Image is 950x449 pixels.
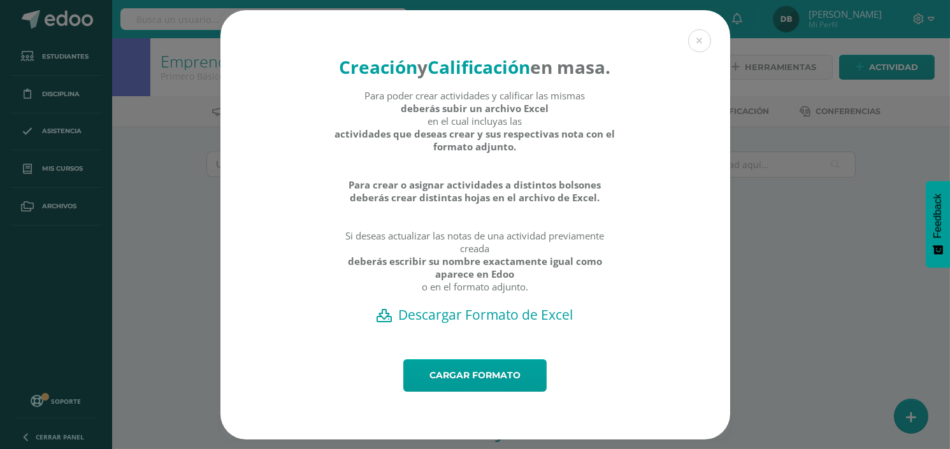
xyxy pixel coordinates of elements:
[334,55,616,79] h4: en masa.
[334,89,616,306] div: Para poder crear actividades y calificar las mismas en el cual incluyas las Si deseas actualizar ...
[403,359,547,392] a: Cargar formato
[428,55,531,79] strong: Calificación
[926,181,950,267] button: Feedback - Mostrar encuesta
[418,55,428,79] strong: y
[334,255,616,280] strong: deberás escribir su nombre exactamente igual como aparece en Edoo
[334,178,616,204] strong: Para crear o asignar actividades a distintos bolsones deberás crear distintas hojas en el archivo...
[688,29,711,52] button: Close (Esc)
[243,306,708,324] a: Descargar Formato de Excel
[334,127,616,153] strong: actividades que deseas crear y sus respectivas nota con el formato adjunto.
[340,55,418,79] strong: Creación
[932,194,944,238] span: Feedback
[401,102,549,115] strong: deberás subir un archivo Excel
